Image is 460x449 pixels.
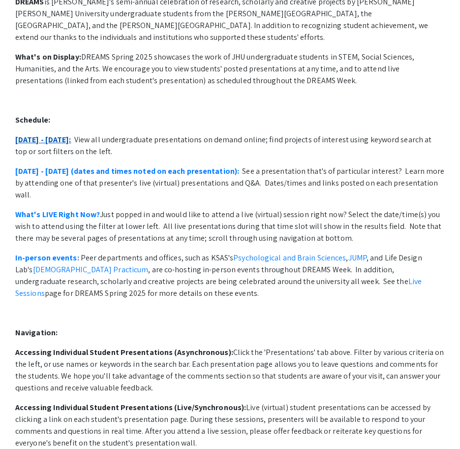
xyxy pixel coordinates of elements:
a: JUMP [348,253,367,263]
strong: Navigation: [15,327,58,338]
a: In-person events: [15,253,79,263]
strong: Accessing Individual Student Presentations (Asynchronous): [15,347,233,357]
strong: What's on Display: [15,52,81,62]
p: Just popped in and would like to attend a live (virtual) session right now? Select the date/time(... [15,209,445,244]
p: Live (virtual) student presentations can be accessed by clicking a link on each student's present... [15,402,445,449]
a: Psychological and Brain Sciences [233,253,346,263]
a: [DATE] - [DATE]: [15,134,71,145]
p: See a presentation that's of particular interest? Learn more by attending one of that presenter's... [15,165,445,201]
p: Click the 'Presentations' tab above. Filter by various criteria on the left, or use names or keyw... [15,347,445,394]
p: Peer departments and offices, such as KSAS's , , and Life Design Lab's , are co-hosting in-person... [15,252,445,299]
a: [DEMOGRAPHIC_DATA] Practicum [33,264,149,275]
a: What's LIVE Right Now? [15,209,100,220]
iframe: Chat [7,405,42,442]
a: [DATE] - [DATE] (dates and times noted on each presentation): [15,166,239,176]
strong: Schedule: [15,115,50,125]
p: DREAMS Spring 2025 showcases the work of JHU undergraduate students in STEM, Social Sciences, Hum... [15,51,445,87]
strong: Accessing Individual Student Presentations (Live/Synchronous): [15,402,246,413]
p: View all undergraduate presentations on demand online; find projects of interest using keyword se... [15,134,445,158]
